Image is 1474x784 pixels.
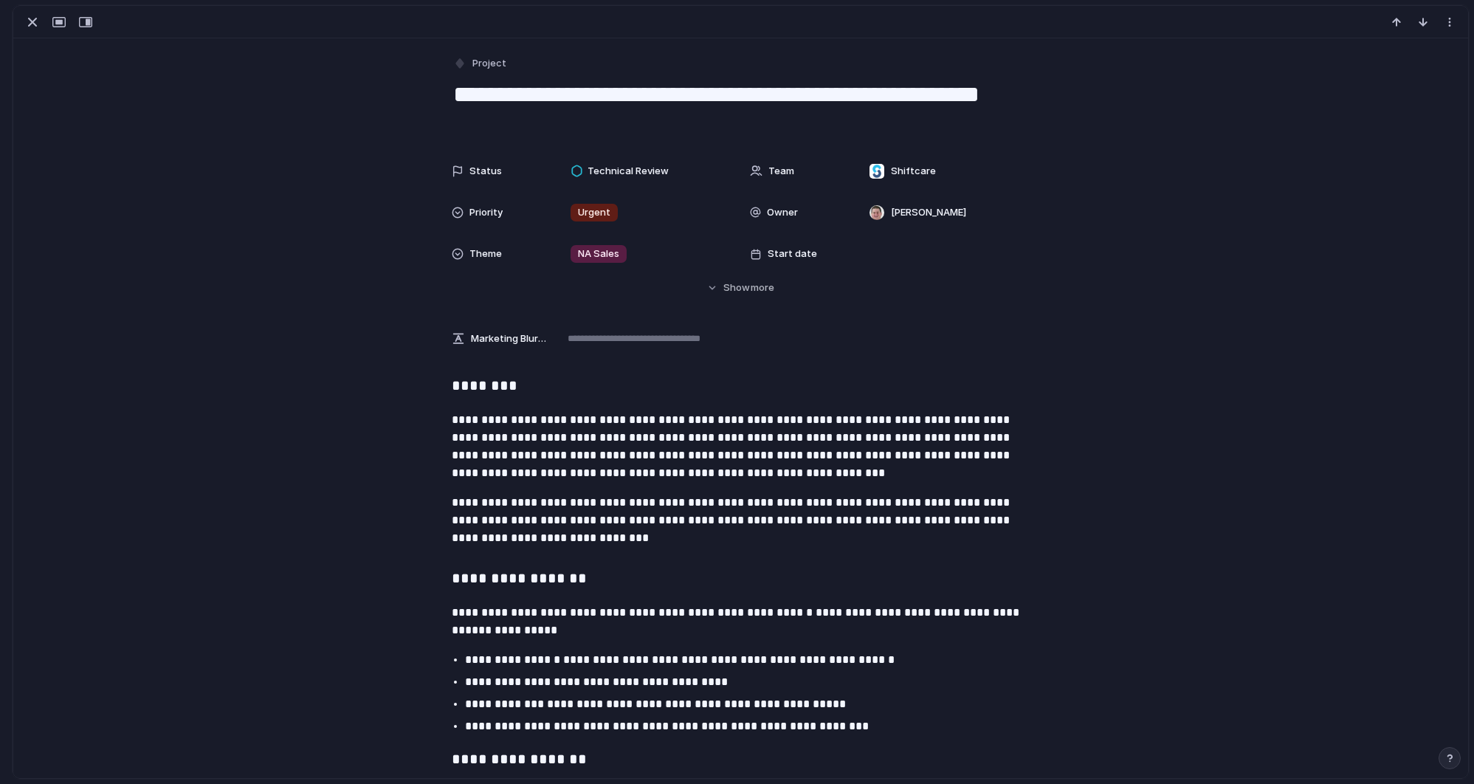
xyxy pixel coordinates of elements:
[767,205,798,220] span: Owner
[578,247,619,261] span: NA Sales
[891,205,966,220] span: [PERSON_NAME]
[469,247,502,261] span: Theme
[588,164,669,179] span: Technical Review
[469,164,502,179] span: Status
[578,205,610,220] span: Urgent
[452,275,1030,301] button: Showmore
[768,164,794,179] span: Team
[469,205,503,220] span: Priority
[723,281,750,295] span: Show
[472,56,506,71] span: Project
[450,53,511,75] button: Project
[768,247,817,261] span: Start date
[471,331,546,346] span: Marketing Blurb (15-20 Words)
[891,164,936,179] span: Shiftcare
[751,281,774,295] span: more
